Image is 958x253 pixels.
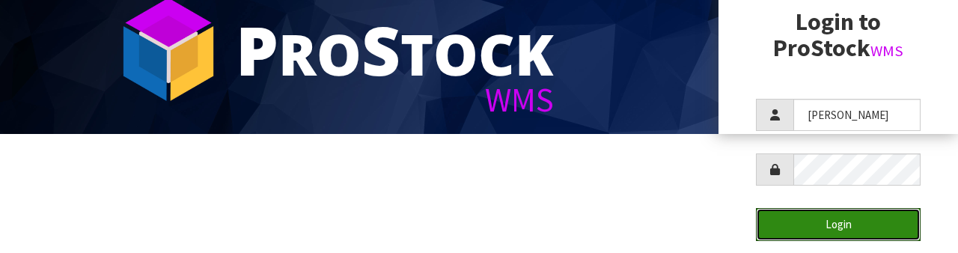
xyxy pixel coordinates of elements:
[756,9,921,61] h2: Login to ProStock
[236,83,554,117] div: WMS
[361,4,400,95] span: S
[236,4,278,95] span: P
[793,99,921,131] input: Username
[870,41,903,61] small: WMS
[756,208,921,240] button: Login
[236,16,554,83] div: ro tock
